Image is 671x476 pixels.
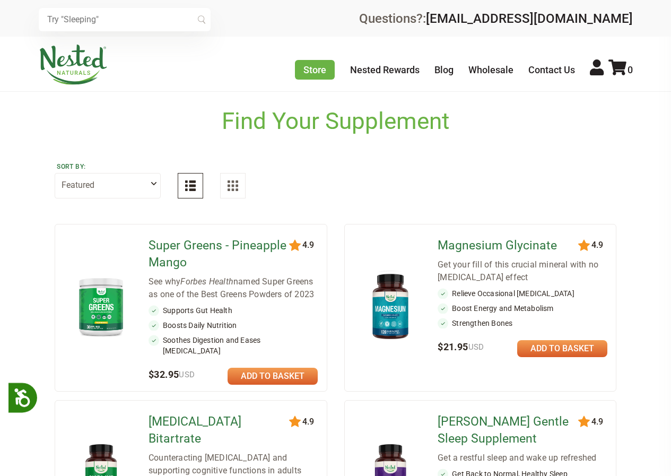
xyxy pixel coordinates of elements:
[149,305,318,316] li: Supports Gut Health
[468,64,513,75] a: Wholesale
[438,452,607,464] div: Get a restful sleep and wake up refreshed
[149,237,293,271] a: Super Greens - Pineapple Mango
[149,369,195,380] span: $32.95
[185,180,196,191] img: List
[438,413,582,447] a: [PERSON_NAME] Gentle Sleep Supplement
[628,64,633,75] span: 0
[222,108,449,135] h1: Find Your Supplement
[426,11,633,26] a: [EMAIL_ADDRESS][DOMAIN_NAME]
[438,341,484,352] span: $21.95
[228,180,238,191] img: Grid
[468,342,484,352] span: USD
[39,8,211,31] input: Try "Sleeping"
[528,64,575,75] a: Contact Us
[438,237,582,254] a: Magnesium Glycinate
[149,320,318,331] li: Boosts Daily Nutrition
[39,45,108,85] img: Nested Naturals
[438,288,607,299] li: Relieve Occasional [MEDICAL_DATA]
[438,303,607,314] li: Boost Energy and Metabolism
[438,258,607,284] div: Get your fill of this crucial mineral with no [MEDICAL_DATA] effect
[359,12,633,25] div: Questions?:
[72,273,130,340] img: Super Greens - Pineapple Mango
[434,64,454,75] a: Blog
[362,269,420,344] img: Magnesium Glycinate
[149,335,318,356] li: Soothes Digestion and Eases [MEDICAL_DATA]
[179,370,195,379] span: USD
[149,413,293,447] a: [MEDICAL_DATA] Bitartrate
[180,276,233,287] em: Forbes Health
[608,64,633,75] a: 0
[295,60,335,80] a: Store
[57,162,159,171] label: Sort by:
[149,275,318,301] div: See why named Super Greens as one of the Best Greens Powders of 2023
[438,318,607,328] li: Strengthen Bones
[350,64,420,75] a: Nested Rewards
